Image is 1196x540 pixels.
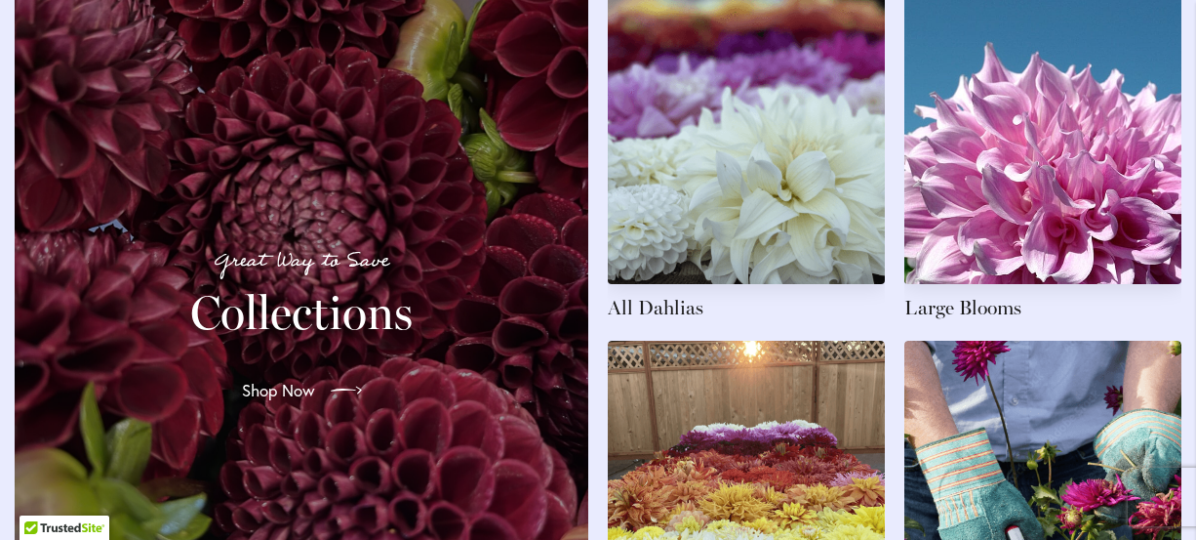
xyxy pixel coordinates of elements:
a: Shop Now [226,363,378,418]
h2: Collections [38,285,565,340]
span: Shop Now [242,379,315,402]
p: Great Way to Save [38,245,565,277]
